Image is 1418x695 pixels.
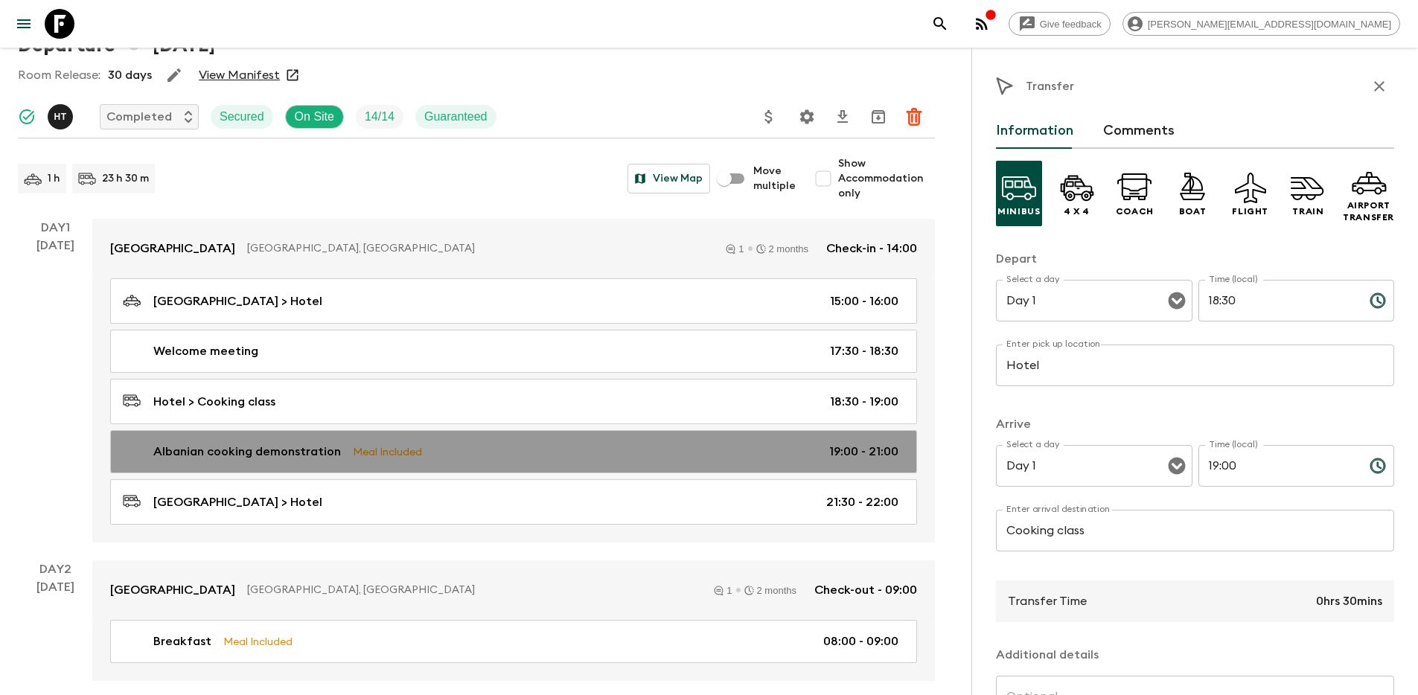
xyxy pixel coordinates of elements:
p: 18:30 - 19:00 [830,393,898,411]
p: Day 1 [18,219,92,237]
button: search adventures [925,9,955,39]
p: 17:30 - 18:30 [830,342,898,360]
p: Check-in - 14:00 [826,240,917,257]
p: Airport Transfer [1343,199,1394,223]
p: Transfer Time [1008,592,1087,610]
div: 1 [714,586,732,595]
div: [PERSON_NAME][EMAIL_ADDRESS][DOMAIN_NAME] [1122,12,1400,36]
p: Breakfast [153,632,211,650]
p: Albanian cooking demonstration [153,443,341,461]
div: 2 months [756,244,808,254]
button: Choose time, selected time is 7:00 PM [1363,451,1393,481]
span: Show Accommodation only [838,156,935,201]
div: On Site [285,105,344,129]
p: 23 h 30 m [102,171,149,186]
p: [GEOGRAPHIC_DATA] [110,240,235,257]
a: Welcome meeting17:30 - 18:30 [110,330,917,373]
button: Choose time, selected time is 6:30 PM [1363,286,1393,316]
button: menu [9,9,39,39]
p: Check-out - 09:00 [814,581,917,599]
button: Comments [1103,113,1175,149]
p: Guaranteed [424,108,488,126]
svg: Synced Successfully [18,108,36,126]
p: Minibus [997,205,1040,217]
button: Download CSV [828,102,857,132]
p: Meal Included [223,633,293,650]
p: [GEOGRAPHIC_DATA], [GEOGRAPHIC_DATA] [247,583,696,598]
a: Hotel > Cooking class18:30 - 19:00 [110,379,917,424]
div: 2 months [744,586,796,595]
p: On Site [295,108,334,126]
button: Information [996,113,1073,149]
label: Enter pick up location [1006,338,1101,350]
button: Delete [899,102,929,132]
p: 21:30 - 22:00 [826,493,898,511]
a: [GEOGRAPHIC_DATA][GEOGRAPHIC_DATA], [GEOGRAPHIC_DATA]12 monthsCheck-in - 14:00 [92,219,935,278]
p: Meal Included [353,443,422,460]
p: Day 2 [18,560,92,578]
p: 0hrs 30mins [1316,592,1382,610]
p: 1 h [48,171,60,186]
p: Transfer [1026,77,1074,95]
p: Completed [106,108,172,126]
a: [GEOGRAPHIC_DATA] > Hotel21:30 - 22:00 [110,479,917,525]
button: Settings [792,102,822,132]
p: 14 / 14 [365,108,395,126]
div: [DATE] [36,237,74,542]
label: Select a day [1006,438,1059,451]
p: Hotel > Cooking class [153,393,275,411]
p: Room Release: [18,66,100,84]
a: Give feedback [1009,12,1111,36]
p: [GEOGRAPHIC_DATA], [GEOGRAPHIC_DATA] [247,241,708,256]
label: Select a day [1006,273,1059,286]
span: Heldi Turhani [48,109,76,121]
a: View Manifest [199,68,280,83]
p: Boat [1179,205,1206,217]
span: Move multiple [753,164,796,193]
div: Secured [211,105,273,129]
button: Open [1166,455,1187,476]
p: [GEOGRAPHIC_DATA] > Hotel [153,292,322,310]
p: Flight [1232,205,1268,217]
label: Time (local) [1209,438,1257,451]
a: [GEOGRAPHIC_DATA] > Hotel15:00 - 16:00 [110,278,917,324]
label: Enter arrival destination [1006,503,1111,516]
a: Albanian cooking demonstrationMeal Included19:00 - 21:00 [110,430,917,473]
a: BreakfastMeal Included08:00 - 09:00 [110,620,917,663]
input: hh:mm [1198,445,1358,487]
button: View Map [627,164,710,193]
p: Coach [1116,205,1154,217]
div: Trip Fill [356,105,403,129]
button: Update Price, Early Bird Discount and Costs [754,102,784,132]
label: Time (local) [1209,273,1257,286]
p: Welcome meeting [153,342,258,360]
div: 1 [726,244,744,254]
p: 4 x 4 [1064,205,1090,217]
p: 15:00 - 16:00 [830,292,898,310]
span: [PERSON_NAME][EMAIL_ADDRESS][DOMAIN_NAME] [1140,19,1399,30]
p: Arrive [996,415,1394,433]
p: Secured [220,108,264,126]
p: 19:00 - 21:00 [829,443,898,461]
p: Additional details [996,646,1394,664]
button: Archive (Completed, Cancelled or Unsynced Departures only) [863,102,893,132]
p: Depart [996,250,1394,268]
input: hh:mm [1198,280,1358,321]
p: 30 days [108,66,152,84]
p: Train [1292,205,1323,217]
span: Give feedback [1032,19,1110,30]
a: [GEOGRAPHIC_DATA][GEOGRAPHIC_DATA], [GEOGRAPHIC_DATA]12 monthsCheck-out - 09:00 [92,560,935,620]
p: [GEOGRAPHIC_DATA] > Hotel [153,493,322,511]
p: 08:00 - 09:00 [823,632,898,650]
p: [GEOGRAPHIC_DATA] [110,581,235,599]
button: Open [1166,290,1187,311]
